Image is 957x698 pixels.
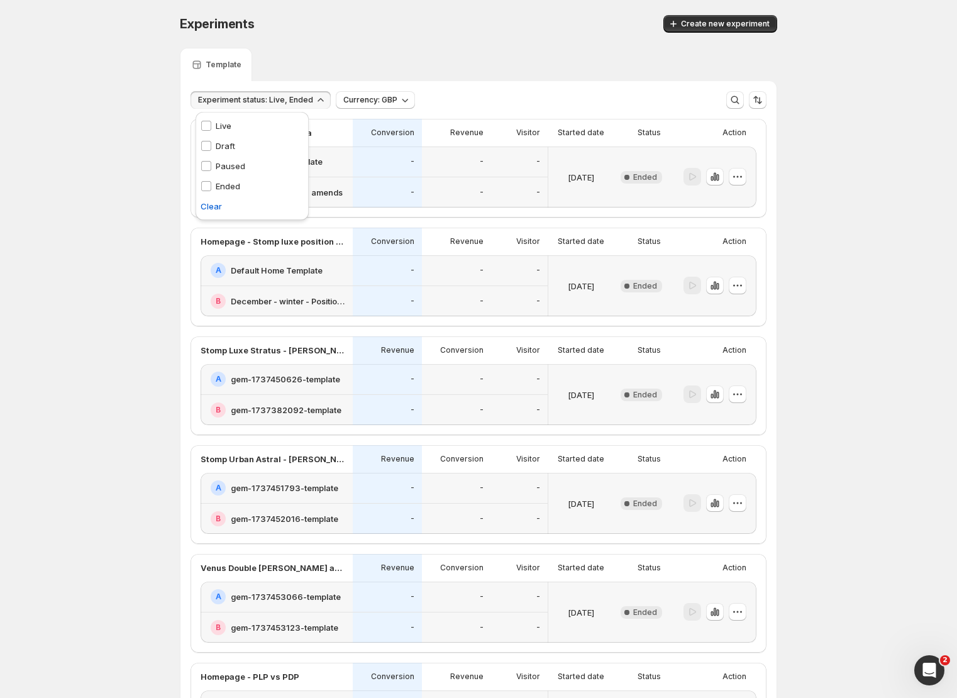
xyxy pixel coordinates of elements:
p: Visitor [516,454,540,464]
p: Paused [216,160,245,172]
p: Started date [558,563,604,573]
h2: gem-1737453066-template [231,590,341,603]
p: Conversion [371,672,414,682]
p: Revenue [450,236,484,247]
p: Draft [216,140,235,152]
p: [DATE] [568,389,594,401]
p: - [480,374,484,384]
span: Ended [633,499,657,509]
p: Action [722,563,746,573]
p: Revenue [450,672,484,682]
h2: A [216,592,221,602]
span: Ended [633,281,657,291]
p: [DATE] [568,606,594,619]
p: Visitor [516,672,540,682]
p: Revenue [381,345,414,355]
p: - [411,592,414,602]
p: - [411,187,414,197]
button: Clear [193,196,230,216]
p: Status [638,345,661,355]
p: Started date [558,454,604,464]
span: Create new experiment [681,19,770,29]
p: Started date [558,128,604,138]
p: Stomp Urban Astral - [PERSON_NAME] amends [201,453,345,465]
p: - [411,374,414,384]
p: [DATE] [568,171,594,184]
p: - [536,514,540,524]
iframe: Intercom live chat [914,655,944,685]
p: - [411,296,414,306]
span: Currency: GBP [343,95,397,105]
h2: B [216,514,221,524]
span: Ended [633,607,657,618]
p: - [480,483,484,493]
p: Visitor [516,563,540,573]
p: Venus Double [PERSON_NAME] amends [201,562,345,574]
p: - [536,483,540,493]
h2: gem-1737451793-template [231,482,338,494]
p: - [411,483,414,493]
p: - [411,623,414,633]
h2: gem-1737452016-template [231,512,338,525]
p: [DATE] [568,497,594,510]
p: - [536,374,540,384]
p: Visitor [516,345,540,355]
button: Sort the results [749,91,766,109]
p: - [480,405,484,415]
p: Status [638,128,661,138]
p: - [480,265,484,275]
p: Stomp Luxe Stratus - [PERSON_NAME] amends [201,344,345,357]
p: Conversion [371,236,414,247]
span: Experiment status: Live, Ended [198,95,313,105]
h2: gem-1737450626-template [231,373,340,385]
p: - [536,405,540,415]
p: - [536,187,540,197]
p: - [536,296,540,306]
p: Template [206,60,241,70]
p: Conversion [440,454,484,464]
p: Visitor [516,236,540,247]
h2: gem-1737382092-template [231,404,341,416]
span: Experiments [180,16,255,31]
p: Revenue [381,454,414,464]
p: Started date [558,672,604,682]
p: Ended [216,180,240,192]
h2: B [216,296,221,306]
p: - [411,405,414,415]
p: Action [722,454,746,464]
p: - [480,623,484,633]
button: Experiment status: Live, Ended [191,91,331,109]
p: - [536,592,540,602]
span: 2 [940,655,950,665]
h2: B [216,623,221,633]
h2: B [216,405,221,415]
p: Homepage - Stomp luxe position change [201,235,345,248]
p: - [536,265,540,275]
p: - [411,514,414,524]
button: Create new experiment [663,15,777,33]
button: Currency: GBP [336,91,415,109]
p: [DATE] [568,280,594,292]
p: Live [216,119,231,132]
p: Action [722,345,746,355]
p: - [480,157,484,167]
p: - [411,265,414,275]
h2: A [216,483,221,493]
p: - [480,296,484,306]
p: Status [638,672,661,682]
span: Clear [201,200,222,213]
p: Action [722,128,746,138]
p: Status [638,454,661,464]
p: Status [638,236,661,247]
span: Ended [633,390,657,400]
p: - [411,157,414,167]
p: - [536,157,540,167]
p: Started date [558,345,604,355]
p: - [480,592,484,602]
p: Homepage - PLP vs PDP [201,670,299,683]
p: - [536,623,540,633]
h2: Default Home Template [231,264,323,277]
p: Conversion [440,563,484,573]
p: Revenue [450,128,484,138]
p: - [480,187,484,197]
